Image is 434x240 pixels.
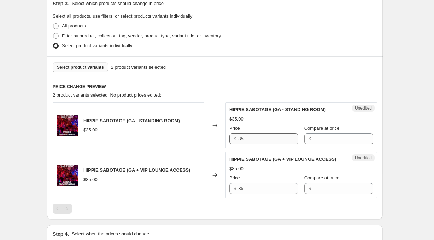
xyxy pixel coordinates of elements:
h2: Step 4. [53,230,69,238]
span: Price [229,175,240,180]
span: Select product variants individually [62,43,132,48]
span: $ [309,136,311,141]
span: Price [229,125,240,131]
span: 2 product variants selected [111,64,166,71]
nav: Pagination [53,204,72,214]
div: $35.00 [83,127,98,134]
div: $35.00 [229,116,244,123]
div: $85.00 [83,176,98,183]
img: HIPPYSABOTAGE101825_80x.png [57,115,78,136]
h6: PRICE CHANGE PREVIEW [53,84,377,90]
span: All products [62,23,86,29]
span: HIPPIE SABOTAGE (GA + VIP LOUNGE ACCESS) [229,156,336,162]
div: $85.00 [229,165,244,172]
span: HIPPIE SABOTAGE (GA + VIP LOUNGE ACCESS) [83,167,190,173]
p: Select when the prices should change [72,230,149,238]
span: $ [309,186,311,191]
span: 2 product variants selected. No product prices edited: [53,92,161,98]
span: Filter by product, collection, tag, vendor, product type, variant title, or inventory [62,33,221,38]
span: HIPPIE SABOTAGE (GA - STANDING ROOM) [229,107,326,112]
button: Select product variants [53,62,108,72]
span: Unedited [355,155,372,161]
span: Compare at price [304,175,340,180]
span: Select all products, use filters, or select products variants individually [53,13,192,19]
span: Compare at price [304,125,340,131]
span: $ [234,186,236,191]
span: Unedited [355,105,372,111]
span: Select product variants [57,64,104,70]
img: HIPPYSABOTAGE101825_80x.png [57,165,78,186]
span: HIPPIE SABOTAGE (GA - STANDING ROOM) [83,118,180,123]
span: $ [234,136,236,141]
